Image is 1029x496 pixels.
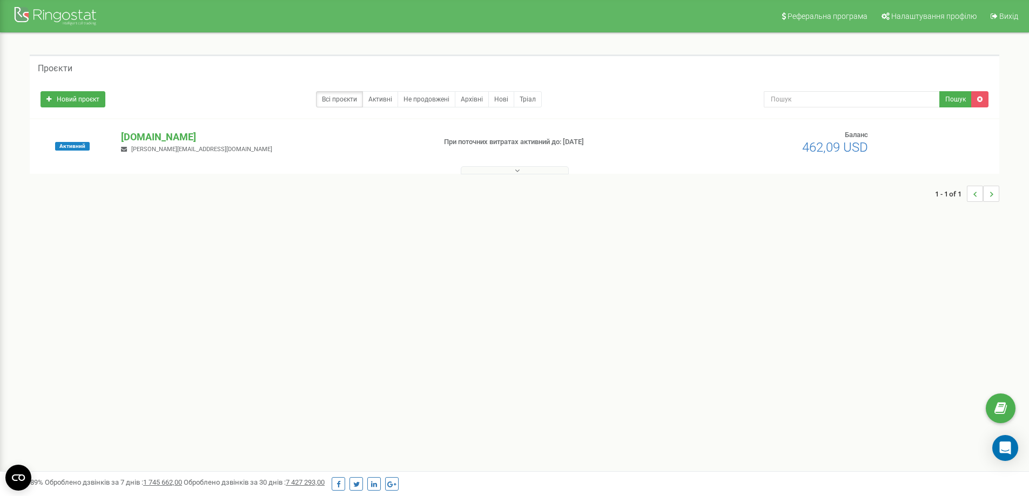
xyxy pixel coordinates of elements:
[286,478,325,486] u: 7 427 293,00
[316,91,363,107] a: Всі проєкти
[514,91,542,107] a: Тріал
[939,91,972,107] button: Пошук
[45,478,182,486] span: Оброблено дзвінків за 7 днів :
[488,91,514,107] a: Нові
[935,175,999,213] nav: ...
[131,146,272,153] span: [PERSON_NAME][EMAIL_ADDRESS][DOMAIN_NAME]
[38,64,72,73] h5: Проєкти
[891,12,977,21] span: Налаштування профілю
[788,12,867,21] span: Реферальна програма
[143,478,182,486] u: 1 745 662,00
[121,130,426,144] p: [DOMAIN_NAME]
[184,478,325,486] span: Оброблено дзвінків за 30 днів :
[764,91,940,107] input: Пошук
[992,435,1018,461] div: Open Intercom Messenger
[999,12,1018,21] span: Вихід
[845,131,868,139] span: Баланс
[935,186,967,202] span: 1 - 1 of 1
[455,91,489,107] a: Архівні
[41,91,105,107] a: Новий проєкт
[5,465,31,491] button: Open CMP widget
[398,91,455,107] a: Не продовжені
[362,91,398,107] a: Активні
[444,137,669,147] p: При поточних витратах активний до: [DATE]
[55,142,90,151] span: Активний
[802,140,868,155] span: 462,09 USD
